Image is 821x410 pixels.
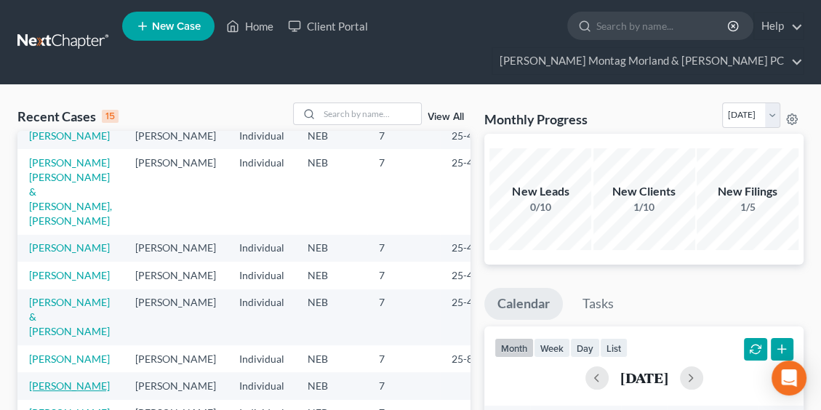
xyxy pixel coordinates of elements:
[367,235,440,262] td: 7
[228,262,296,289] td: Individual
[593,183,695,200] div: New Clients
[228,149,296,234] td: Individual
[489,200,591,214] div: 0/10
[484,288,563,320] a: Calendar
[296,345,367,372] td: NEB
[124,122,228,149] td: [PERSON_NAME]
[124,149,228,234] td: [PERSON_NAME]
[296,149,367,234] td: NEB
[17,108,119,125] div: Recent Cases
[440,262,510,289] td: 25-40070
[219,13,281,39] a: Home
[489,183,591,200] div: New Leads
[29,353,110,365] a: [PERSON_NAME]
[440,289,510,345] td: 25-40510
[428,112,464,122] a: View All
[593,200,695,214] div: 1/10
[296,289,367,345] td: NEB
[440,345,510,372] td: 25-80723
[296,372,367,399] td: NEB
[440,122,510,149] td: 25-40863
[29,129,110,142] a: [PERSON_NAME]
[228,289,296,345] td: Individual
[124,289,228,345] td: [PERSON_NAME]
[697,183,798,200] div: New Filings
[296,262,367,289] td: NEB
[754,13,803,39] a: Help
[29,379,110,392] a: [PERSON_NAME]
[296,122,367,149] td: NEB
[228,235,296,262] td: Individual
[228,122,296,149] td: Individual
[620,370,668,385] h2: [DATE]
[228,372,296,399] td: Individual
[124,345,228,372] td: [PERSON_NAME]
[534,338,570,358] button: week
[569,288,627,320] a: Tasks
[124,372,228,399] td: [PERSON_NAME]
[367,345,440,372] td: 7
[319,103,421,124] input: Search by name...
[440,149,510,234] td: 25-40704
[29,241,110,254] a: [PERSON_NAME]
[367,122,440,149] td: 7
[124,235,228,262] td: [PERSON_NAME]
[367,289,440,345] td: 7
[596,12,729,39] input: Search by name...
[152,21,201,32] span: New Case
[102,110,119,123] div: 15
[228,345,296,372] td: Individual
[124,262,228,289] td: [PERSON_NAME]
[697,200,798,214] div: 1/5
[600,338,628,358] button: list
[296,235,367,262] td: NEB
[367,149,440,234] td: 7
[29,296,110,337] a: [PERSON_NAME] & [PERSON_NAME]
[570,338,600,358] button: day
[281,13,375,39] a: Client Portal
[29,269,110,281] a: [PERSON_NAME]
[492,48,803,74] a: [PERSON_NAME] Montag Morland & [PERSON_NAME] PC
[440,235,510,262] td: 25-40808
[772,361,806,395] div: Open Intercom Messenger
[484,110,588,128] h3: Monthly Progress
[367,372,440,399] td: 7
[367,262,440,289] td: 7
[29,156,112,227] a: [PERSON_NAME] [PERSON_NAME] & [PERSON_NAME], [PERSON_NAME]
[494,338,534,358] button: month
